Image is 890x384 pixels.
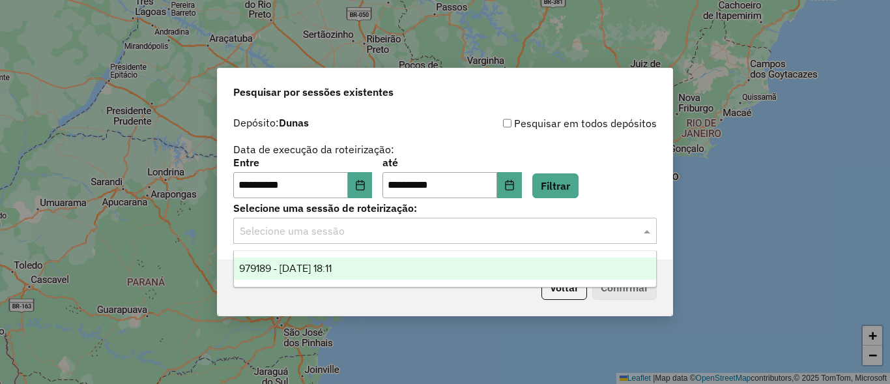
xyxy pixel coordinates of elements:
[382,155,521,170] label: até
[279,116,309,129] strong: Dunas
[239,263,332,274] span: 979189 - [DATE] 18:11
[445,115,657,131] div: Pesquisar em todos depósitos
[233,141,394,157] label: Data de execução da roteirização:
[233,115,309,130] label: Depósito:
[233,84,394,100] span: Pesquisar por sessões existentes
[532,173,579,198] button: Filtrar
[233,250,657,288] ng-dropdown-panel: Options list
[497,172,522,198] button: Choose Date
[348,172,373,198] button: Choose Date
[233,200,657,216] label: Selecione uma sessão de roteirização:
[233,155,372,170] label: Entre
[541,275,587,300] button: Voltar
